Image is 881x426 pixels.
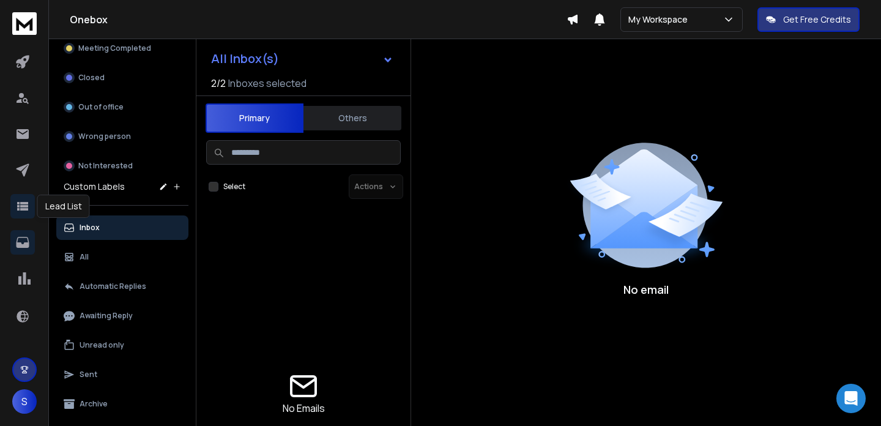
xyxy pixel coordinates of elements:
button: All Inbox(s) [201,47,403,71]
p: No Emails [283,401,325,416]
p: Closed [78,73,105,83]
button: Automatic Replies [56,274,188,299]
h1: Onebox [70,12,567,27]
button: Sent [56,362,188,387]
button: Out of office [56,95,188,119]
p: Not Interested [78,161,133,171]
p: Inbox [80,223,100,233]
label: Select [223,182,245,192]
button: Inbox [56,215,188,240]
p: Meeting Completed [78,43,151,53]
button: Get Free Credits [757,7,860,32]
p: Out of office [78,102,124,112]
button: Primary [206,103,303,133]
div: Lead List [37,195,90,218]
button: All [56,245,188,269]
button: Awaiting Reply [56,304,188,328]
p: Unread only [80,340,124,350]
p: My Workspace [628,13,693,26]
p: Get Free Credits [783,13,851,26]
button: Unread only [56,333,188,357]
img: logo [12,12,37,35]
button: Closed [56,65,188,90]
button: Meeting Completed [56,36,188,61]
h1: All Inbox(s) [211,53,279,65]
h3: Custom Labels [64,181,125,193]
button: Wrong person [56,124,188,149]
div: Open Intercom Messenger [836,384,866,413]
button: Not Interested [56,154,188,178]
button: S [12,389,37,414]
p: Awaiting Reply [80,311,133,321]
span: 2 / 2 [211,76,226,91]
p: All [80,252,89,262]
p: Wrong person [78,132,131,141]
p: Automatic Replies [80,282,146,291]
button: Others [303,105,401,132]
button: Archive [56,392,188,416]
h3: Inboxes selected [228,76,307,91]
p: Archive [80,399,108,409]
p: Sent [80,370,97,379]
p: No email [623,281,669,298]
